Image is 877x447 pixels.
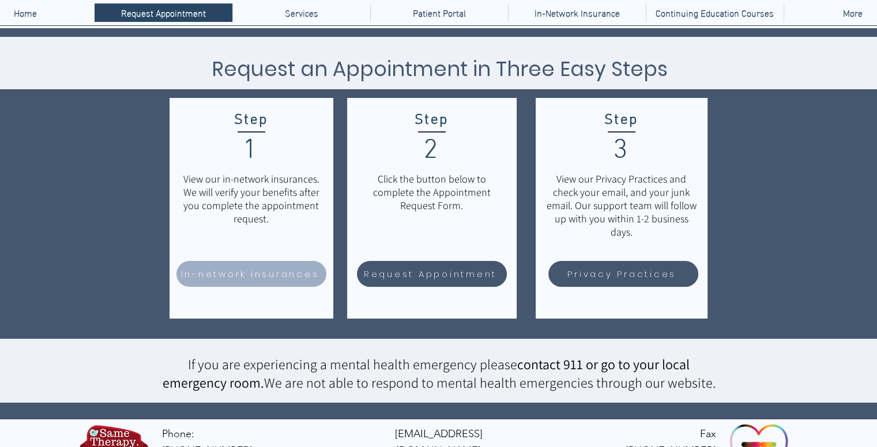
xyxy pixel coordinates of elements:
a: Request Appointment [357,261,507,287]
h3: Request an Appointment in Three Easy Steps [156,54,723,84]
div: Services [232,3,370,22]
span: 1 [243,134,259,168]
p: More [837,3,868,22]
p: View our Privacy Practices and check your email, and your junk email. Our support team will follo... [545,172,698,238]
p: Continuing Education Courses [650,3,780,22]
p: View our in-network insurances. We will verify your benefits after you complete the appointment r... [178,172,325,225]
a: Request Appointment [95,3,232,22]
a: Continuing Education Courses [646,3,784,22]
span: 3 [613,134,629,168]
a: In-network insurances [176,261,326,287]
p: Click the button below to complete the Appointment Request Form. [359,172,505,212]
a: Privacy Practices [548,261,698,287]
span: 2 [423,134,439,168]
span: Privacy Practices [567,267,676,281]
span: Request Appointment [364,267,497,281]
span: contact 911 or go to your local emergency room. [163,355,690,392]
p: Home [8,3,43,22]
span: Step [415,112,449,129]
p: Services [279,3,324,22]
p: Patient Portal [407,3,472,22]
p: Request Appointment [115,3,212,22]
a: In-Network Insurance [508,3,646,22]
span: Step [604,112,638,129]
a: Patient Portal [370,3,508,22]
p: If you are experiencing a mental health emergency please We are not able to respond to mental hea... [156,355,722,392]
p: In-Network Insurance [529,3,626,22]
span: In-network insurances [181,267,319,281]
span: Step [234,112,268,129]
